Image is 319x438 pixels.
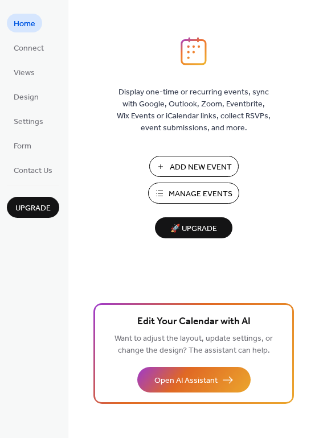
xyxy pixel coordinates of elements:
[14,67,35,79] span: Views
[181,37,207,65] img: logo_icon.svg
[7,38,51,57] a: Connect
[14,116,43,128] span: Settings
[155,217,232,238] button: 🚀 Upgrade
[169,188,232,200] span: Manage Events
[137,314,251,330] span: Edit Your Calendar with AI
[14,92,39,104] span: Design
[170,162,232,173] span: Add New Event
[117,86,271,134] span: Display one-time or recurring events, sync with Google, Outlook, Zoom, Eventbrite, Wix Events or ...
[7,63,42,81] a: Views
[7,87,46,106] a: Design
[148,183,239,204] button: Manage Events
[7,160,59,179] a: Contact Us
[14,43,44,55] span: Connect
[7,14,42,32] a: Home
[114,331,273,358] span: Want to adjust the layout, update settings, or change the design? The assistant can help.
[154,375,218,387] span: Open AI Assistant
[15,203,51,214] span: Upgrade
[7,136,38,155] a: Form
[149,156,239,177] button: Add New Event
[14,165,52,177] span: Contact Us
[14,18,35,30] span: Home
[162,221,226,237] span: 🚀 Upgrade
[7,111,50,130] a: Settings
[137,367,251,392] button: Open AI Assistant
[7,197,59,218] button: Upgrade
[14,141,31,152] span: Form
